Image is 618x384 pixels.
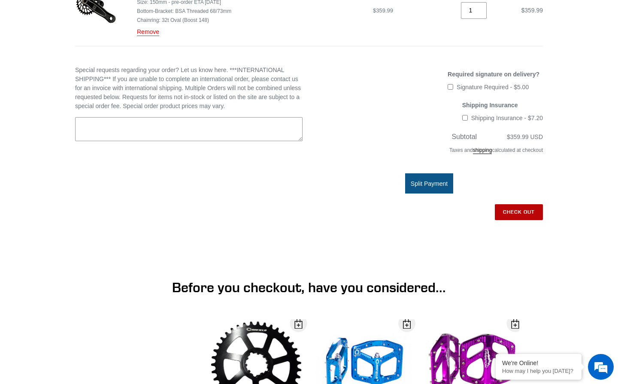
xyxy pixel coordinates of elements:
span: $359.99 [373,7,393,14]
textarea: Type your message and hit 'Enter' [4,234,164,264]
span: $359.99 [521,7,543,14]
span: We're online! [50,108,118,195]
button: Split Payment [405,173,453,194]
div: Chat with us now [58,48,157,59]
p: How may I help you today? [502,368,575,374]
label: Special requests regarding your order? Let us know here. ***INTERNATIONAL SHIPPING*** If you are ... [75,66,303,111]
span: Shipping Insurance - $7.20 [471,115,543,121]
img: d_696896380_company_1647369064580_696896380 [27,43,49,64]
div: We're Online! [502,360,575,366]
li: Chainring: 32t Oval (Boost 148) [137,16,231,24]
input: Check out [495,204,543,220]
div: Minimize live chat window [141,4,161,25]
iframe: PayPal-paypal [315,236,543,255]
h1: Before you checkout, have you considered... [99,279,519,296]
span: Split Payment [411,180,448,187]
div: Taxes and calculated at checkout [315,142,543,163]
span: Shipping Insurance [462,102,518,109]
input: Shipping Insurance - $7.20 [462,115,468,121]
li: Bottom-Bracket: BSA Threaded 68/73mm [137,7,231,15]
div: Navigation go back [9,47,22,60]
input: Signature Required - $5.00 [448,84,453,90]
span: Signature Required - $5.00 [457,84,529,91]
span: Subtotal [451,133,477,140]
span: Required signature on delivery? [448,71,539,78]
a: Remove Canfield Bikes AM Cranks - 150mm - pre-order ETA 9/30/25 / BSA Threaded 68/73mm / 32t Oval... [137,28,159,36]
span: $359.99 USD [507,133,543,140]
a: shipping [473,147,492,154]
